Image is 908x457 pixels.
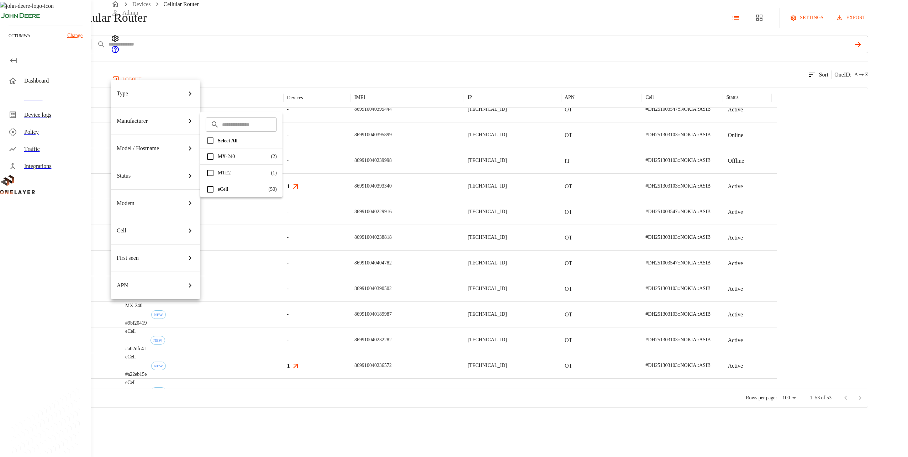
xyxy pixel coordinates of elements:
p: Select All [218,137,277,145]
p: ( 50 ) [269,185,277,193]
p: First seen [117,254,139,262]
p: ( 1 ) [271,169,277,177]
p: Model / Hostname [117,144,159,153]
p: ( 2 ) [271,153,277,160]
p: MX-240 [218,153,268,160]
p: Modem [117,199,134,208]
p: MTE2 [218,169,268,177]
p: Status [117,172,131,180]
p: Manufacturer [117,117,148,125]
p: Cell [117,226,126,235]
ul: add filter [111,80,200,299]
p: eCell [218,185,265,193]
p: Type [117,89,128,98]
p: APN [117,281,128,290]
